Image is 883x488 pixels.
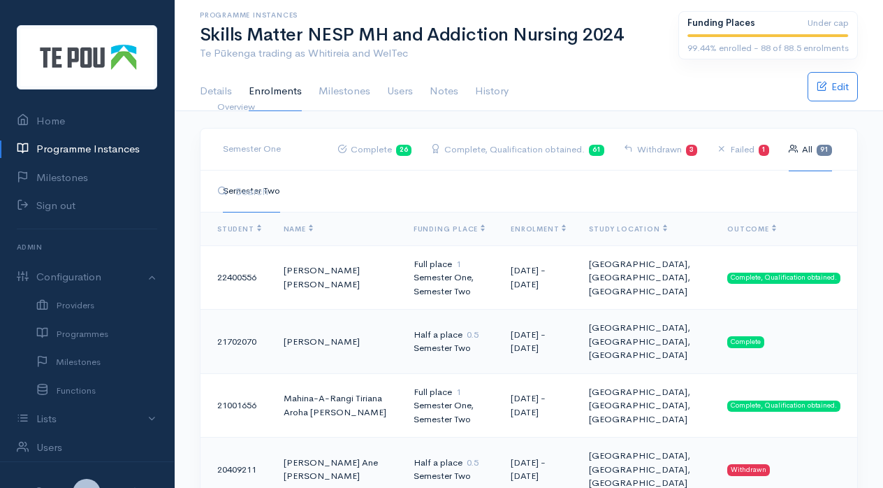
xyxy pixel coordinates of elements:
a: Complete, Qualification obtained.61 [431,128,604,171]
a: Notes [430,72,458,111]
span: 0.5 [467,457,479,468]
a: History [475,72,509,111]
a: Semester Two [223,170,280,213]
span: Complete, Qualification obtained. [727,273,840,284]
a: All91 [789,128,832,171]
td: [DATE] - [DATE] [499,245,578,310]
td: 22400556 [200,245,272,310]
a: Failed1 [717,128,770,171]
span: Name [284,224,313,234]
td: 21702070 [200,310,272,374]
td: Full place [402,245,499,310]
span: Withdrawn [727,464,770,475]
a: Semester One [223,128,281,171]
td: [GEOGRAPHIC_DATA], [GEOGRAPHIC_DATA], [GEOGRAPHIC_DATA] [578,373,716,438]
span: Study Location [589,224,666,234]
b: 61 [592,145,601,154]
div: Semester One, Semester Two [414,271,488,298]
b: 91 [820,145,829,154]
span: Outcome [727,224,776,234]
div: Semester Two [414,341,488,355]
span: Under cap [808,16,849,30]
span: Complete [727,336,764,347]
h1: Skills Matter NESP MH and Addiction Nursing 2024 [200,25,662,45]
a: Complete26 [337,128,411,171]
span: Complete, Qualification obtained. [727,401,840,412]
td: Mahina-A-Rangi Tiriana Aroha [PERSON_NAME] [272,373,402,438]
p: Te Pūkenga trading as Whitireia and WelTec [200,45,662,62]
td: [DATE] - [DATE] [499,373,578,438]
input: Search [231,177,840,206]
span: 1 [456,386,461,398]
img: Te Pou [17,25,157,89]
span: Enrolment [511,224,566,234]
span: Funding Place [414,224,485,234]
b: Funding Places [687,17,755,29]
a: Edit [808,72,858,101]
a: Overview [217,86,255,129]
span: 0.5 [467,329,479,340]
td: 21001656 [200,373,272,438]
a: Users [387,72,413,111]
b: 26 [400,145,408,154]
td: [PERSON_NAME] [272,310,402,374]
td: [DATE] - [DATE] [499,310,578,374]
td: [GEOGRAPHIC_DATA], [GEOGRAPHIC_DATA], [GEOGRAPHIC_DATA] [578,310,716,374]
div: 99.44% enrolled - 88 of 88.5 enrolments [687,41,849,55]
td: Full place [402,373,499,438]
h6: Admin [17,238,157,257]
span: Student [217,224,261,234]
b: 1 [761,145,766,154]
b: 3 [689,145,694,154]
a: Withdrawn3 [624,128,697,171]
a: Enrolments [249,72,302,111]
div: Semester Two [414,469,488,483]
td: Half a place [402,310,499,374]
h6: Programme Instances [200,11,662,19]
td: [PERSON_NAME] [PERSON_NAME] [272,245,402,310]
div: Semester One, Semester Two [414,399,488,426]
td: [GEOGRAPHIC_DATA], [GEOGRAPHIC_DATA], [GEOGRAPHIC_DATA] [578,245,716,310]
a: Milestones [319,72,370,111]
a: Details [200,72,232,111]
span: 1 [456,258,461,270]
